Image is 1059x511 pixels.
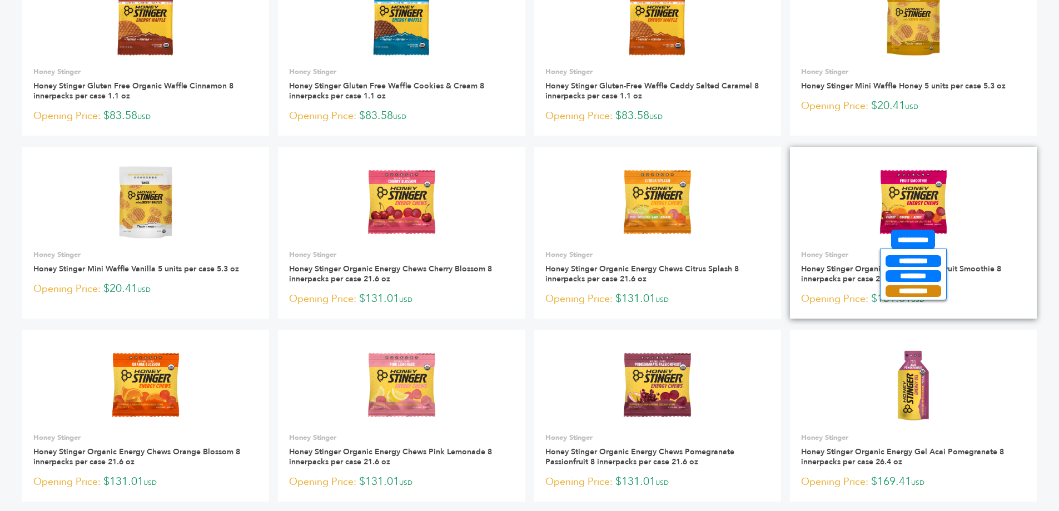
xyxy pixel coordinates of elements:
[289,67,514,77] p: Honey Stinger
[801,291,868,306] span: Opening Price:
[545,264,739,284] a: Honey Stinger Organic Energy Chews Citrus Splash 8 innerpacks per case 21.6 oz
[106,162,186,242] img: Honey Stinger Mini Waffle Vanilla 5 units per case 5.3 oz
[911,478,924,487] span: USD
[801,67,1026,77] p: Honey Stinger
[33,446,240,467] a: Honey Stinger Organic Energy Chews Orange Blossom 8 innerpacks per case 21.6 oz
[545,250,770,260] p: Honey Stinger
[655,295,669,304] span: USD
[289,108,356,123] span: Opening Price:
[33,433,258,443] p: Honey Stinger
[801,264,1001,284] a: Honey Stinger Organic Energy Chews Fruit Smoothie 8 innerpacks per case 21.6 oz
[393,112,406,121] span: USD
[33,264,239,274] a: Honey Stinger Mini Waffle Vanilla 5 units per case 5.3 oz
[545,433,770,443] p: Honey Stinger
[545,291,613,306] span: Opening Price:
[33,108,258,125] p: $83.58
[33,474,101,489] span: Opening Price:
[801,474,1026,490] p: $169.41
[33,281,258,297] p: $20.41
[545,446,734,467] a: Honey Stinger Organic Energy Chews Pomegranate Passionfruit 8 innerpacks per case 21.6 oz
[801,446,1004,467] a: Honey Stinger Organic Energy Gel Acai Pomegranate 8 innerpacks per case 26.4 oz
[801,98,868,113] span: Opening Price:
[33,67,258,77] p: Honey Stinger
[801,433,1026,443] p: Honey Stinger
[289,446,492,467] a: Honey Stinger Organic Energy Chews Pink Lemonade 8 innerpacks per case 21.6 oz
[617,162,698,242] img: Honey Stinger Organic Energy Chews Citrus Splash 8 innerpacks per case 21.6 oz
[399,295,412,304] span: USD
[289,433,514,443] p: Honey Stinger
[33,474,258,490] p: $131.01
[873,345,954,425] img: Honey Stinger Organic Energy Gel Acai Pomegranate 8 innerpacks per case 26.4 oz
[873,162,954,242] img: Honey Stinger Organic Energy Chews Fruit Smoothie 8 innerpacks per case 21.6 oz
[137,285,151,294] span: USD
[911,295,924,304] span: USD
[289,291,356,306] span: Opening Price:
[801,81,1006,91] a: Honey Stinger Mini Waffle Honey 5 units per case 5.3 oz
[289,474,514,490] p: $131.01
[801,474,868,489] span: Opening Price:
[289,264,492,284] a: Honey Stinger Organic Energy Chews Cherry Blossom 8 innerpacks per case 21.6 oz
[289,291,514,307] p: $131.01
[655,478,669,487] span: USD
[289,81,484,101] a: Honey Stinger Gluten Free Waffle Cookies & Cream 8 innerpacks per case 1.1 oz
[33,281,101,296] span: Opening Price:
[33,81,233,101] a: Honey Stinger Gluten Free Organic Waffle Cinnamon 8 innerpacks per case 1.1 oz
[545,474,613,489] span: Opening Price:
[545,291,770,307] p: $131.01
[801,98,1026,115] p: $20.41
[33,108,101,123] span: Opening Price:
[545,108,613,123] span: Opening Price:
[649,112,663,121] span: USD
[905,102,918,111] span: USD
[545,67,770,77] p: Honey Stinger
[143,478,157,487] span: USD
[137,112,151,121] span: USD
[801,250,1026,260] p: Honey Stinger
[361,345,442,425] img: Honey Stinger Organic Energy Chews Pink Lemonade 8 innerpacks per case 21.6 oz
[106,345,186,425] img: Honey Stinger Organic Energy Chews Orange Blossom 8 innerpacks per case 21.6 oz
[33,250,258,260] p: Honey Stinger
[289,108,514,125] p: $83.58
[545,474,770,490] p: $131.01
[801,291,1026,307] p: $131.01
[361,162,442,242] img: Honey Stinger Organic Energy Chews Cherry Blossom 8 innerpacks per case 21.6 oz
[545,108,770,125] p: $83.58
[289,474,356,489] span: Opening Price:
[617,345,698,425] img: Honey Stinger Organic Energy Chews Pomegranate Passionfruit 8 innerpacks per case 21.6 oz
[289,250,514,260] p: Honey Stinger
[399,478,412,487] span: USD
[545,81,759,101] a: Honey Stinger Gluten-Free Waffle Caddy Salted Caramel 8 innerpacks per case 1.1 oz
